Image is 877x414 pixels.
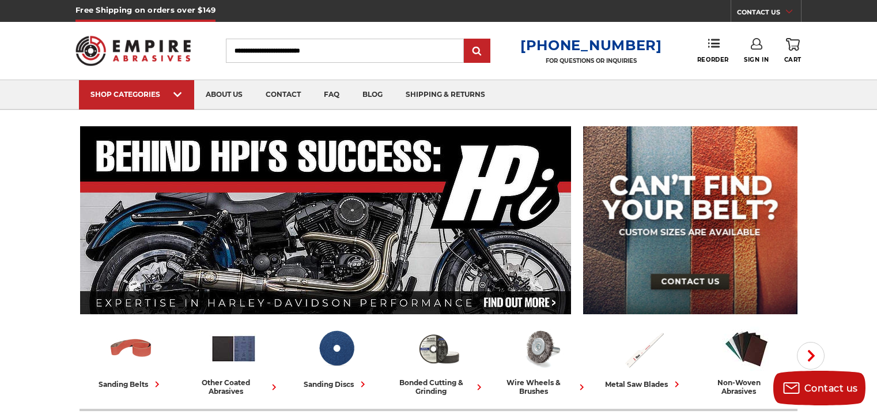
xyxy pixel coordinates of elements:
[784,38,802,63] a: Cart
[517,325,565,372] img: Wire Wheels & Brushes
[804,383,858,394] span: Contact us
[494,378,588,396] div: wire wheels & brushes
[107,325,155,372] img: Sanding Belts
[254,80,312,110] a: contact
[304,378,369,390] div: sanding discs
[597,325,690,390] a: metal saw blades
[697,56,729,63] span: Reorder
[392,378,485,396] div: bonded cutting & grinding
[605,378,683,390] div: metal saw blades
[620,325,668,372] img: Metal Saw Blades
[312,80,351,110] a: faq
[744,56,769,63] span: Sign In
[187,325,280,396] a: other coated abrasives
[697,38,729,63] a: Reorder
[210,325,258,372] img: Other Coated Abrasives
[773,371,865,405] button: Contact us
[392,325,485,396] a: bonded cutting & grinding
[583,126,797,314] img: promo banner for custom belts.
[351,80,394,110] a: blog
[187,378,280,396] div: other coated abrasives
[723,325,770,372] img: Non-woven Abrasives
[415,325,463,372] img: Bonded Cutting & Grinding
[784,56,802,63] span: Cart
[737,6,801,22] a: CONTACT US
[99,378,163,390] div: sanding belts
[80,126,572,314] img: Banner for an interview featuring Horsepower Inc who makes Harley performance upgrades featured o...
[75,28,191,73] img: Empire Abrasives
[700,325,793,396] a: non-woven abrasives
[466,40,489,63] input: Submit
[312,325,360,372] img: Sanding Discs
[194,80,254,110] a: about us
[84,325,177,390] a: sanding belts
[394,80,497,110] a: shipping & returns
[90,90,183,99] div: SHOP CATEGORIES
[700,378,793,396] div: non-woven abrasives
[289,325,383,390] a: sanding discs
[520,57,662,65] p: FOR QUESTIONS OR INQUIRIES
[520,37,662,54] a: [PHONE_NUMBER]
[494,325,588,396] a: wire wheels & brushes
[797,342,825,370] button: Next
